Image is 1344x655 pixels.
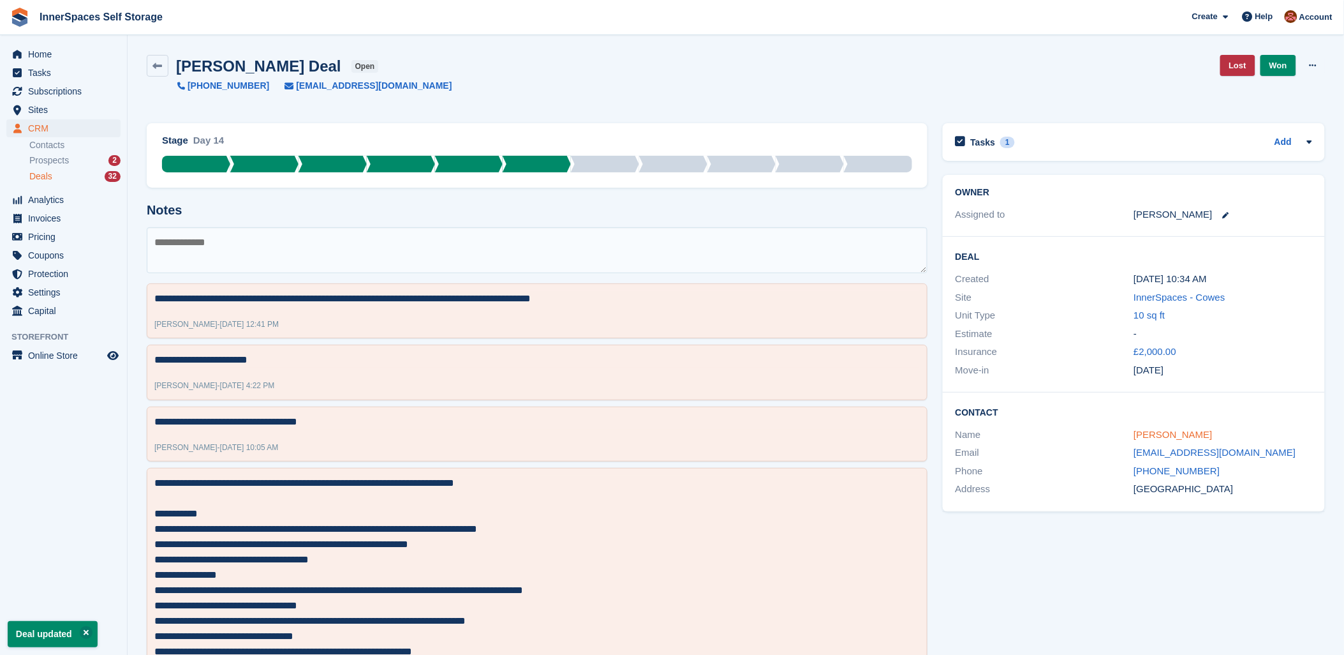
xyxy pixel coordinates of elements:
span: Invoices [28,209,105,227]
a: menu [6,101,121,119]
h2: Owner [956,188,1313,198]
a: [PERSON_NAME] [1134,429,1212,440]
span: Tasks [28,64,105,82]
span: Sites [28,101,105,119]
span: [DATE] 12:41 PM [220,320,279,329]
div: - [154,319,279,330]
a: menu [6,246,121,264]
h2: Contact [956,405,1313,418]
a: menu [6,265,121,283]
a: Prospects 2 [29,154,121,167]
span: Help [1255,10,1273,23]
a: InnerSpaces Self Storage [34,6,168,27]
span: Coupons [28,246,105,264]
a: Lost [1220,55,1255,76]
p: Deal updated [8,621,98,647]
div: Email [956,446,1134,460]
span: Settings [28,283,105,301]
h2: Notes [147,203,927,218]
div: - [1134,327,1312,342]
span: [PERSON_NAME] [154,320,218,329]
div: [DATE] 10:34 AM [1134,272,1312,287]
a: Won [1260,55,1296,76]
div: Created [956,272,1134,287]
a: Add [1274,135,1292,150]
span: [EMAIL_ADDRESS][DOMAIN_NAME] [296,79,452,93]
div: - [154,380,275,391]
a: InnerSpaces - Cowes [1134,292,1225,303]
a: [EMAIL_ADDRESS][DOMAIN_NAME] [1134,447,1296,458]
div: [PERSON_NAME] [1134,207,1212,222]
h2: [PERSON_NAME] Deal [176,57,341,75]
a: menu [6,302,121,320]
a: menu [6,209,121,227]
div: [GEOGRAPHIC_DATA] [1134,482,1312,497]
a: menu [6,82,121,100]
a: menu [6,283,121,301]
div: 1 [1000,137,1015,148]
div: 32 [105,171,121,182]
div: Assigned to [956,207,1134,222]
a: Deals 32 [29,170,121,183]
span: [PHONE_NUMBER] [188,79,269,93]
span: Analytics [28,191,105,209]
div: 2 [108,155,121,166]
div: Stage [162,133,188,148]
span: [PERSON_NAME] [154,443,218,452]
div: [DATE] [1134,363,1312,378]
a: menu [6,45,121,63]
span: Deals [29,170,52,183]
span: [DATE] 10:05 AM [220,443,279,452]
a: Preview store [105,348,121,363]
span: Subscriptions [28,82,105,100]
span: [PERSON_NAME] [154,381,218,390]
div: Phone [956,464,1134,479]
a: [PHONE_NUMBER] [177,79,269,93]
img: Abby Tilley [1285,10,1297,23]
span: Capital [28,302,105,320]
span: Protection [28,265,105,283]
span: Prospects [29,154,69,167]
h2: Tasks [971,137,996,148]
div: - [154,442,279,453]
div: Estimate [956,327,1134,342]
div: Site [956,290,1134,305]
span: Pricing [28,228,105,246]
div: Move-in [956,363,1134,378]
span: CRM [28,119,105,137]
span: Storefront [11,331,127,343]
span: Account [1299,11,1333,24]
div: Day 14 [193,133,224,156]
span: [DATE] 4:22 PM [220,381,275,390]
a: menu [6,347,121,365]
a: 10 sq ft [1134,310,1165,320]
a: menu [6,228,121,246]
a: Contacts [29,139,121,151]
img: stora-icon-8386f47178a22dfd0bd8f6a31ec36ba5ce8667c1dd55bd0f319d3a0aa187defe.svg [10,8,29,27]
a: [EMAIL_ADDRESS][DOMAIN_NAME] [269,79,452,93]
div: Unit Type [956,308,1134,323]
div: Name [956,428,1134,442]
span: Home [28,45,105,63]
a: menu [6,191,121,209]
a: [PHONE_NUMBER] [1134,465,1220,476]
div: Address [956,482,1134,497]
a: £2,000.00 [1134,346,1176,357]
span: Online Store [28,347,105,365]
a: menu [6,119,121,137]
h2: Deal [956,250,1313,262]
a: menu [6,64,121,82]
span: Create [1192,10,1218,23]
span: open [351,60,379,73]
div: Insurance [956,345,1134,359]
